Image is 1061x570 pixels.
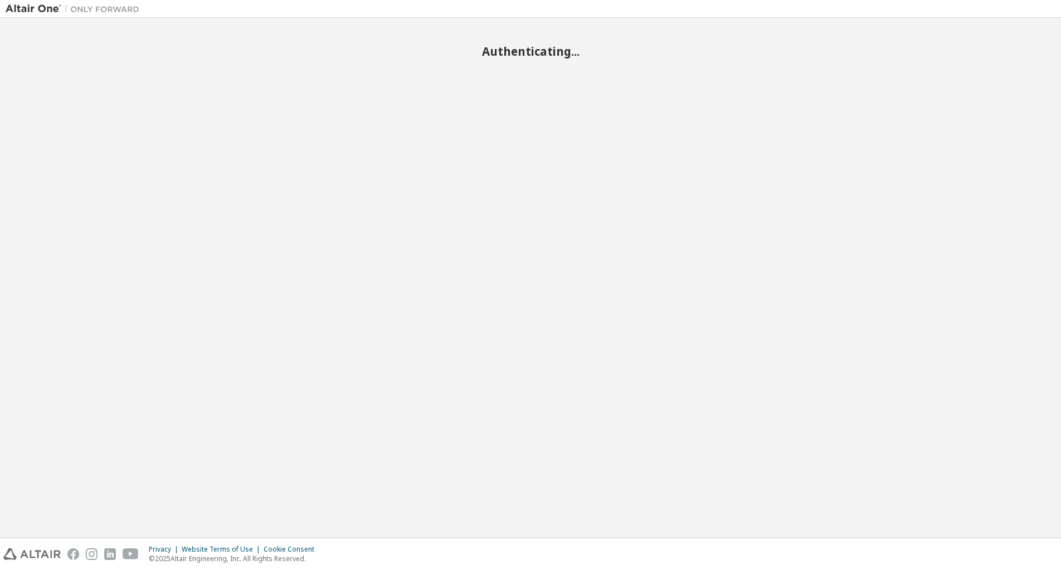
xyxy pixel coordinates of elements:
img: youtube.svg [123,548,139,560]
h2: Authenticating... [6,44,1055,59]
div: Website Terms of Use [182,545,264,554]
img: Altair One [6,3,145,14]
img: facebook.svg [67,548,79,560]
p: © 2025 Altair Engineering, Inc. All Rights Reserved. [149,554,321,563]
img: altair_logo.svg [3,548,61,560]
img: instagram.svg [86,548,98,560]
div: Privacy [149,545,182,554]
img: linkedin.svg [104,548,116,560]
div: Cookie Consent [264,545,321,554]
